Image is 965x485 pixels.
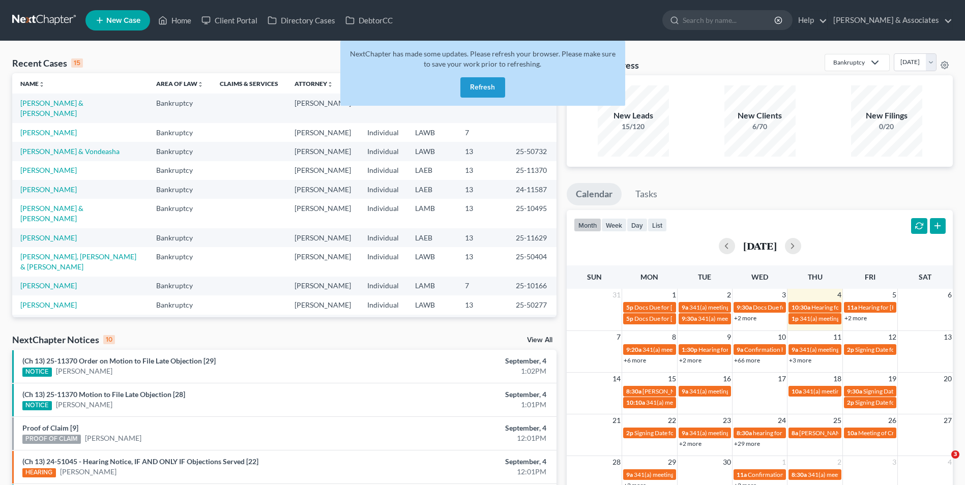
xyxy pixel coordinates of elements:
span: 15 [667,373,677,385]
td: 25-50404 [508,247,557,276]
span: 19 [887,373,897,385]
span: 3 [951,450,959,459]
div: September, 4 [378,389,546,400]
span: 341(a) meeting for [PERSON_NAME] [634,471,732,478]
td: LAMB [407,277,457,295]
td: Bankruptcy [148,142,212,161]
a: [PERSON_NAME] [20,281,77,290]
span: 2 [836,456,842,468]
button: list [648,218,667,232]
i: unfold_more [327,81,333,87]
span: 9:30a [737,304,752,311]
td: 13 [457,161,508,180]
span: Hearing for [PERSON_NAME] [858,304,938,311]
a: +6 more [624,356,646,364]
span: 341(a) meeting for [PERSON_NAME] & [PERSON_NAME] Northern-[PERSON_NAME] [646,399,874,406]
td: [PERSON_NAME] [286,277,359,295]
div: 12:01PM [378,467,546,477]
td: Individual [359,180,407,199]
span: 1 [671,289,677,301]
span: 10a [847,429,857,437]
div: 15 [71,58,83,68]
td: Individual [359,295,407,314]
td: 25-50277 [508,295,557,314]
td: 13 [457,228,508,247]
td: 25-11629 [508,228,557,247]
span: 8:30a [626,387,641,395]
td: Individual [359,161,407,180]
td: Bankruptcy [148,161,212,180]
span: 25 [832,414,842,427]
span: 10:10a [626,399,645,406]
div: 1:01PM [378,400,546,410]
span: Docs Due for [US_STATE][PERSON_NAME] [753,304,868,311]
td: [PERSON_NAME] [286,123,359,142]
div: 12:01PM [378,433,546,443]
td: LAWB [407,123,457,142]
span: 341(a) meeting for [PERSON_NAME] [689,387,787,395]
td: Bankruptcy [148,180,212,199]
span: 4 [836,289,842,301]
span: Sat [919,272,931,281]
span: 8:30a [737,429,752,437]
a: [PERSON_NAME] [60,467,116,477]
a: Directory Cases [262,11,340,29]
span: 5p [626,315,633,322]
span: 11a [737,471,747,478]
span: Wed [751,272,768,281]
span: Signing Date for [PERSON_NAME] and [PERSON_NAME] [634,429,785,437]
span: 21 [611,414,622,427]
span: Confirmation hearing for [PERSON_NAME] [748,471,863,478]
td: LAEB [407,228,457,247]
span: Hearing for [PERSON_NAME] [698,346,778,353]
i: unfold_more [197,81,203,87]
span: hearing for [PERSON_NAME] [753,429,831,437]
th: Claims & Services [212,73,286,94]
td: [PERSON_NAME] [286,228,359,247]
span: 341(a) meeting for [PERSON_NAME] [799,346,897,353]
h2: [DATE] [743,240,777,251]
button: week [601,218,627,232]
a: (Ch 13) 25-11370 Order on Motion to File Late Objection [29] [22,356,216,365]
a: Home [153,11,196,29]
span: 5 [891,289,897,301]
span: 13 [943,331,953,343]
td: Bankruptcy [148,94,212,123]
td: LAEB [407,315,457,334]
td: LAWB [407,247,457,276]
span: 16 [722,373,732,385]
div: 0/20 [851,122,922,132]
a: [PERSON_NAME] [85,433,141,443]
span: 341(a) meeting for [PERSON_NAME] [PERSON_NAME] [800,315,947,322]
td: 13 [457,180,508,199]
span: 11a [847,304,857,311]
a: Area of Lawunfold_more [156,80,203,87]
td: LAWB [407,295,457,314]
span: 1:30p [682,346,697,353]
span: 9a [682,429,688,437]
td: 7 [457,277,508,295]
span: 9a [792,346,798,353]
a: [PERSON_NAME] [56,366,112,376]
span: 9:30a [682,315,697,322]
span: 8:30a [792,471,807,478]
a: +2 more [734,314,756,322]
span: Thu [808,272,823,281]
span: 2p [847,399,854,406]
div: 6/70 [724,122,796,132]
a: DebtorCC [340,11,398,29]
span: 9 [726,331,732,343]
button: Refresh [460,77,505,98]
td: Bankruptcy [148,315,212,334]
span: 6 [947,289,953,301]
span: 9a [626,471,633,478]
span: 341(a) meeting for [PERSON_NAME] [698,315,796,322]
td: Bankruptcy [148,277,212,295]
td: 22-10198 [508,315,557,334]
span: 11 [832,331,842,343]
span: Hearing for [PERSON_NAME] [811,304,891,311]
span: New Case [106,17,140,24]
td: [PERSON_NAME] [286,161,359,180]
a: (Ch 13) 25-11370 Motion to File Late Objection [28] [22,390,185,399]
span: 341(a) meeting for [PERSON_NAME] [803,387,901,395]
